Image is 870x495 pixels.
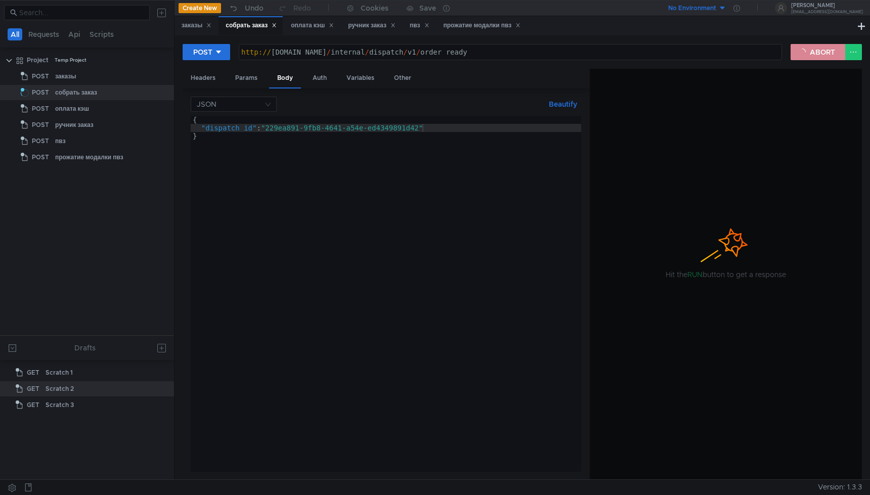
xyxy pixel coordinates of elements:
input: Search... [19,7,144,18]
span: Loading... [21,89,29,97]
div: Auth [304,69,335,87]
div: Other [386,69,419,87]
span: GET [27,397,39,413]
button: ABORT [791,44,845,60]
span: POST [32,69,49,84]
button: Create New [179,3,221,13]
div: пвз [410,20,429,31]
button: Undo [221,1,271,16]
span: POST [32,117,49,132]
div: Headers [183,69,224,87]
div: Scratch 2 [46,381,74,396]
div: Undo [245,2,264,14]
div: заказы [182,20,212,31]
div: собрать заказ [55,85,97,100]
div: пвз [55,133,66,149]
div: собрать заказ [226,20,277,31]
div: POST [193,47,212,58]
div: Temp Project [55,53,86,68]
div: Scratch 3 [46,397,74,413]
div: Params [227,69,266,87]
span: POST [32,150,49,165]
div: Save [419,5,436,12]
button: Scripts [86,28,117,40]
div: Body [269,69,301,88]
button: Beautify [545,98,581,110]
div: прожатие модалки пвз [55,150,123,165]
div: Cookies [361,2,388,14]
div: ручник заказ [55,117,94,132]
span: GET [27,381,39,396]
div: прожатие модалки пвз [444,20,521,31]
span: GET [27,365,39,380]
div: Redo [293,2,311,14]
span: POST [32,133,49,149]
span: POST [32,101,49,116]
div: [PERSON_NAME] [791,3,863,8]
button: All [8,28,22,40]
div: Variables [338,69,382,87]
div: заказы [55,69,76,84]
div: Scratch 1 [46,365,73,380]
div: ручник заказ [348,20,396,31]
span: Version: 1.3.3 [818,480,862,494]
button: Api [65,28,83,40]
div: оплата кэш [55,101,89,116]
div: No Environment [668,4,716,13]
div: Project [27,53,49,68]
div: Drafts [74,342,96,354]
div: оплата кэш [291,20,334,31]
span: POST [32,85,49,100]
button: Redo [271,1,318,16]
button: Requests [25,28,62,40]
button: POST [183,44,230,60]
div: [EMAIL_ADDRESS][DOMAIN_NAME] [791,10,863,14]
